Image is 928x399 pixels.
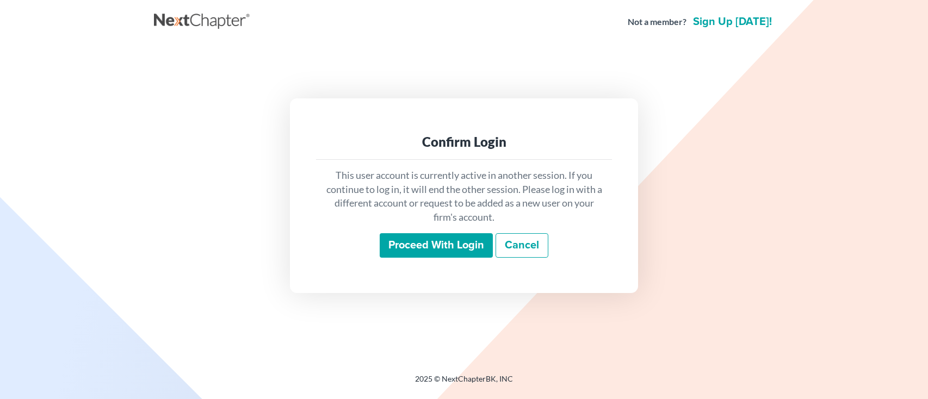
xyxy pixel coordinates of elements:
[325,169,603,225] p: This user account is currently active in another session. If you continue to log in, it will end ...
[496,233,548,258] a: Cancel
[325,133,603,151] div: Confirm Login
[628,16,686,28] strong: Not a member?
[691,16,774,27] a: Sign up [DATE]!
[154,373,774,393] div: 2025 © NextChapterBK, INC
[380,233,493,258] input: Proceed with login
